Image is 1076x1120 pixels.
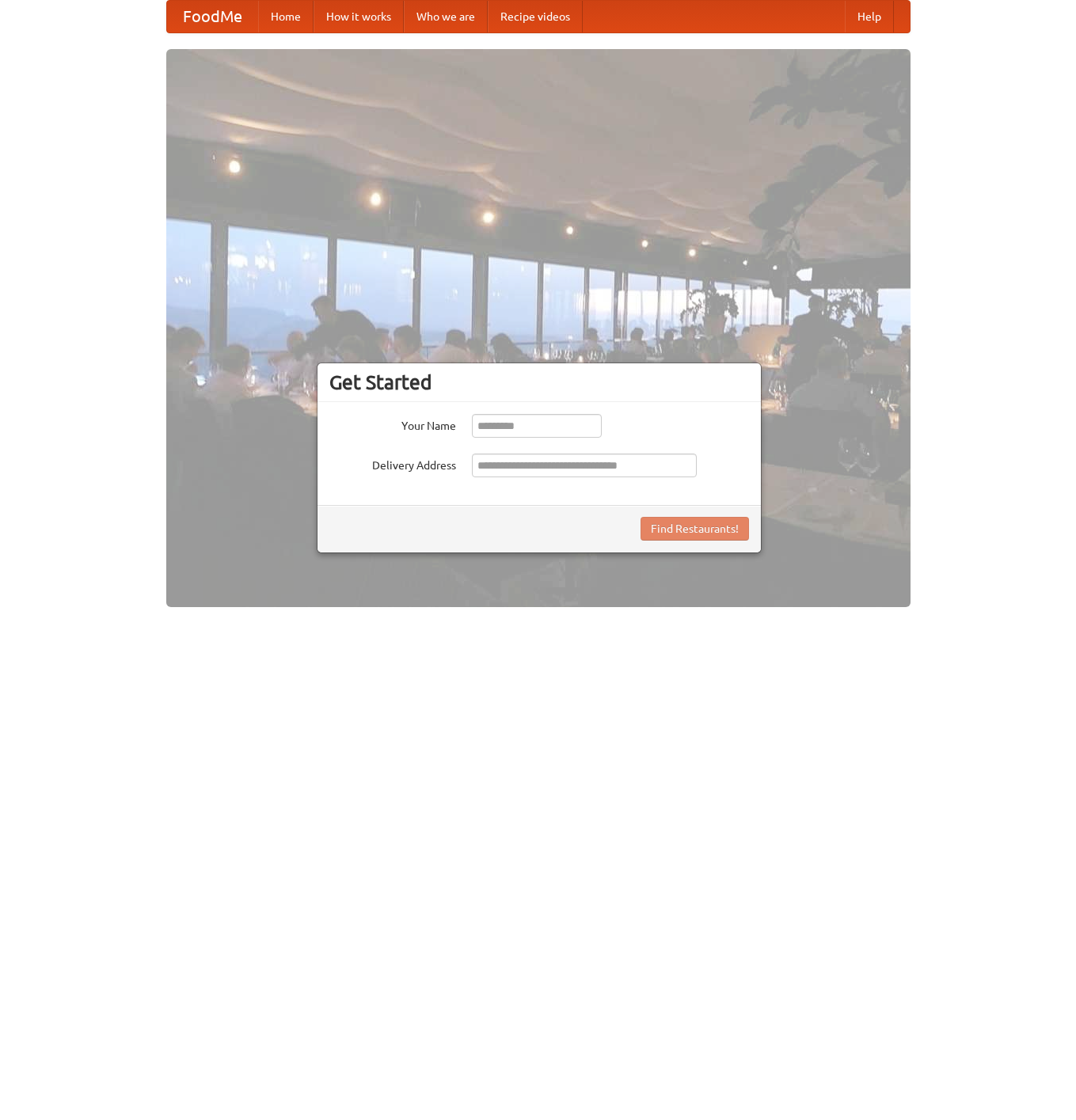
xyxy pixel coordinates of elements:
[329,370,749,394] h3: Get Started
[641,517,749,541] button: Find Restaurants!
[404,1,488,32] a: Who we are
[167,1,258,32] a: FoodMe
[314,1,404,32] a: How it works
[329,414,456,434] label: Your Name
[258,1,314,32] a: Home
[329,454,456,473] label: Delivery Address
[845,1,894,32] a: Help
[488,1,583,32] a: Recipe videos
